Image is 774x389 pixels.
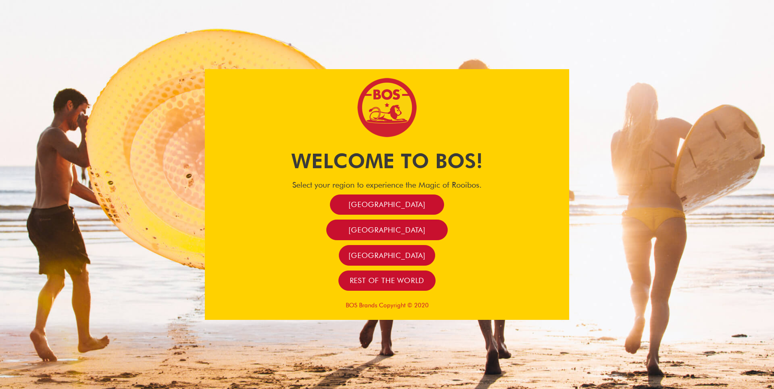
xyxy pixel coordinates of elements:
span: Rest of the world [350,276,425,285]
h4: Select your region to experience the Magic of Rooibos. [205,180,569,190]
p: BOS Brands Copyright © 2020 [205,302,569,309]
h1: Welcome to BOS! [205,147,569,175]
span: [GEOGRAPHIC_DATA] [349,225,425,235]
span: [GEOGRAPHIC_DATA] [349,251,425,260]
a: [GEOGRAPHIC_DATA] [330,194,444,215]
a: [GEOGRAPHIC_DATA] [339,245,435,266]
a: Rest of the world [338,271,436,291]
img: Bos Brands [357,77,417,138]
a: [GEOGRAPHIC_DATA] [326,220,448,240]
span: [GEOGRAPHIC_DATA] [349,200,425,209]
